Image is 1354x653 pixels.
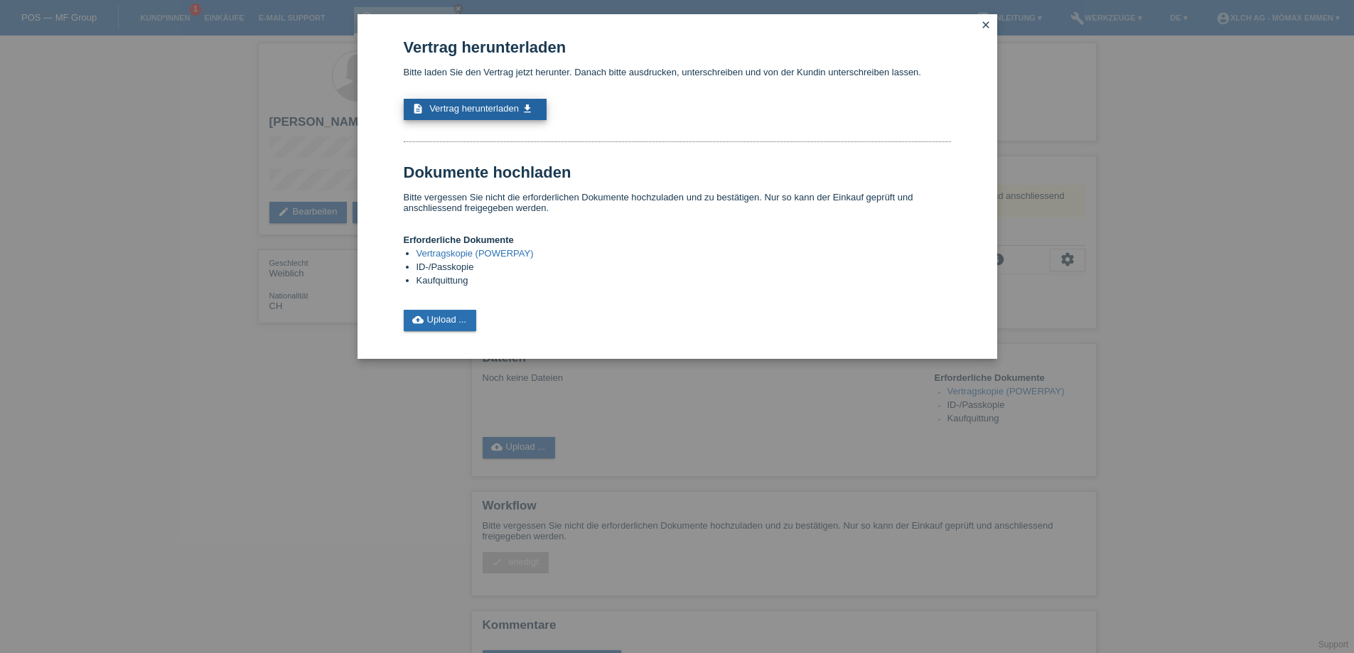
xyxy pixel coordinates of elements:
a: close [977,18,995,34]
i: get_app [522,103,533,114]
i: cloud_upload [412,314,424,325]
span: Vertrag herunterladen [429,103,519,114]
h1: Vertrag herunterladen [404,38,951,56]
p: Bitte laden Sie den Vertrag jetzt herunter. Danach bitte ausdrucken, unterschreiben und von der K... [404,67,951,77]
a: Vertragskopie (POWERPAY) [417,248,534,259]
i: close [980,19,992,31]
a: cloud_uploadUpload ... [404,310,477,331]
li: Kaufquittung [417,275,951,288]
li: ID-/Passkopie [417,261,951,275]
i: description [412,103,424,114]
h4: Erforderliche Dokumente [404,234,951,245]
p: Bitte vergessen Sie nicht die erforderlichen Dokumente hochzuladen und zu bestätigen. Nur so kann... [404,192,951,213]
h1: Dokumente hochladen [404,163,951,181]
a: description Vertrag herunterladen get_app [404,99,547,120]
